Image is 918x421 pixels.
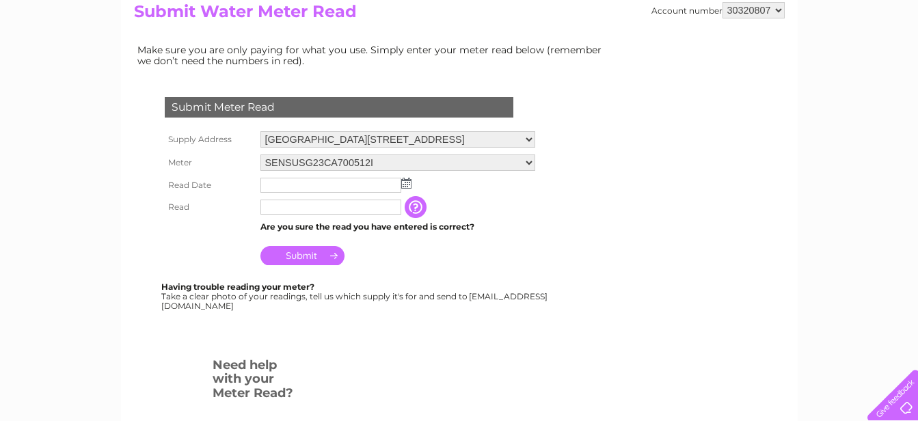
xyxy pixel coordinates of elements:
[213,355,297,407] h3: Need help with your Meter Read?
[401,178,411,189] img: ...
[405,196,429,218] input: Information
[712,58,742,68] a: Energy
[134,41,612,70] td: Make sure you are only paying for what you use. Simply enter your meter read below (remember we d...
[161,282,314,292] b: Having trouble reading your meter?
[161,128,257,151] th: Supply Address
[660,7,755,24] a: 0333 014 3131
[257,218,539,236] td: Are you sure the read you have entered is correct?
[827,58,861,68] a: Contact
[134,2,785,28] h2: Submit Water Meter Read
[677,58,703,68] a: Water
[161,196,257,218] th: Read
[750,58,791,68] a: Telecoms
[165,97,513,118] div: Submit Meter Read
[799,58,819,68] a: Blog
[161,282,550,310] div: Take a clear photo of your readings, tell us which supply it's for and send to [EMAIL_ADDRESS][DO...
[32,36,102,77] img: logo.png
[161,151,257,174] th: Meter
[161,174,257,196] th: Read Date
[873,58,905,68] a: Log out
[137,8,783,66] div: Clear Business is a trading name of Verastar Limited (registered in [GEOGRAPHIC_DATA] No. 3667643...
[260,246,345,265] input: Submit
[651,2,785,18] div: Account number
